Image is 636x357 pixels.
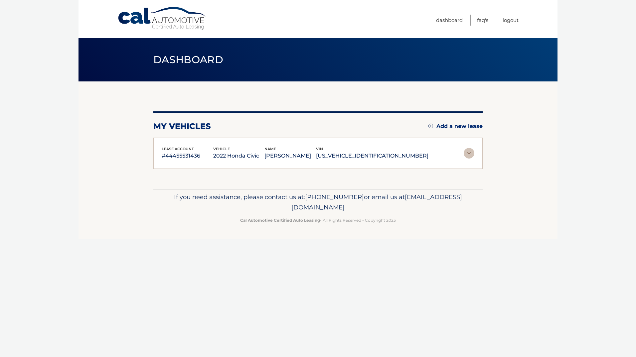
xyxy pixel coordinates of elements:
[162,151,213,161] p: #44455531436
[158,217,478,224] p: - All Rights Reserved - Copyright 2025
[503,15,519,26] a: Logout
[316,147,323,151] span: vin
[153,121,211,131] h2: my vehicles
[264,147,276,151] span: name
[305,193,364,201] span: [PHONE_NUMBER]
[153,54,223,66] span: Dashboard
[240,218,320,223] strong: Cal Automotive Certified Auto Leasing
[316,151,428,161] p: [US_VEHICLE_IDENTIFICATION_NUMBER]
[158,192,478,213] p: If you need assistance, please contact us at: or email us at
[477,15,488,26] a: FAQ's
[428,124,433,128] img: add.svg
[428,123,483,130] a: Add a new lease
[464,148,474,159] img: accordion-rest.svg
[213,151,265,161] p: 2022 Honda Civic
[117,7,207,30] a: Cal Automotive
[162,147,194,151] span: lease account
[264,151,316,161] p: [PERSON_NAME]
[436,15,463,26] a: Dashboard
[213,147,230,151] span: vehicle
